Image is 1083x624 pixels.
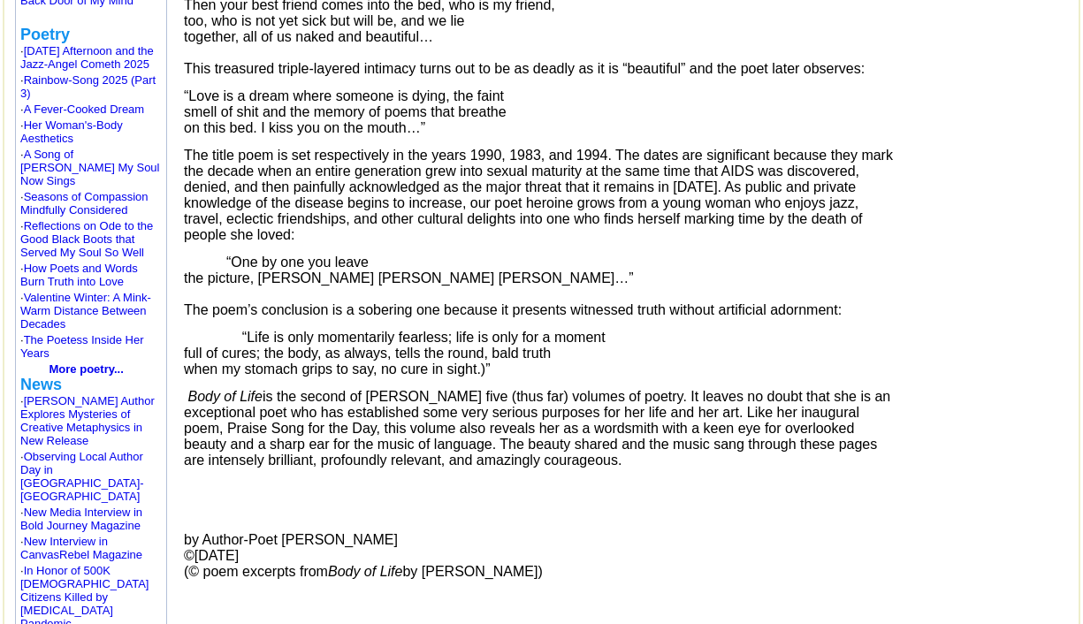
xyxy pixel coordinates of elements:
img: shim.gif [20,217,21,219]
font: · [20,450,144,503]
font: · [20,118,123,145]
span: “Love is a dream where someone is dying, the faint smell of shit and the memory of poems that bre... [184,88,507,135]
a: How Poets and Words Burn Truth into Love [20,262,138,288]
a: [DATE] Afternoon and the Jazz-Angel Cometh 2025 [20,44,154,71]
a: A Song of [PERSON_NAME] My Soul Now Sings [20,148,160,187]
i: Body of Life [328,564,403,579]
b: Poetry [20,26,70,43]
img: shim.gif [20,561,21,564]
img: shim.gif [20,447,21,450]
font: · [20,291,151,331]
span: too, who is not yet sick but will be, and we lie together, all of us naked and beautiful… This tr... [184,13,865,76]
font: · [20,73,156,100]
span: by Author-Poet [PERSON_NAME] ©[DATE] (© poem excerpts from by [PERSON_NAME]) [184,532,543,579]
font: · [20,44,154,71]
font: · [20,506,142,532]
font: · [20,103,144,116]
a: More poetry... [50,362,124,376]
img: shim.gif [20,71,21,73]
img: shim.gif [20,532,21,535]
a: New Interview in CanvasRebel Magazine [20,535,142,561]
font: · [20,535,142,561]
: is the second of [PERSON_NAME] five (thus far) volumes of poetry. It leaves no doubt that she is ... [184,389,890,468]
a: A Fever-Cooked Dream [24,103,145,116]
a: Her Woman's-Body Aesthetics [20,118,123,145]
font: · [20,333,143,360]
a: New Media Interview in Bold Journey Magazine [20,506,142,532]
a: Rainbow-Song 2025 (Part 3) [20,73,156,100]
font: · [20,394,155,447]
font: · [20,148,160,187]
font: · [20,262,138,288]
img: shim.gif [20,7,21,10]
span: The title poem is set respectively in the years 1990, 1983, and 1994. The dates are significant b... [184,148,893,242]
img: shim.gif [20,360,21,362]
a: [PERSON_NAME] Author Explores Mysteries of Creative Metaphysics in New Release [20,394,155,447]
font: · [20,219,153,259]
a: Seasons of Compassion Mindfully Considered [20,190,149,217]
font: · [20,190,149,217]
a: Reflections on Ode to the Good Black Boots that Served My Soul So Well [20,219,153,259]
span: The poem’s conclusion is a sobering one because it presents witnessed truth without artificial ad... [184,302,842,317]
a: Valentine Winter: A Mink-Warm Distance Between Decades [20,291,151,331]
img: shim.gif [20,288,21,291]
img: shim.gif [20,331,21,333]
span: “Life is only momentarily fearless; life is only for a moment [242,330,606,345]
span: full of cures; the body, as always, tells the round, bald truth when my stomach grips to say, no ... [184,346,551,377]
b: News [20,376,62,393]
img: shim.gif [20,503,21,506]
i: Body of Life [187,389,263,404]
img: shim.gif [20,259,21,262]
a: The Poetess Inside Her Years [20,333,143,360]
img: shim.gif [20,116,21,118]
img: shim.gif [20,145,21,148]
span: “One by one you leave the picture, [PERSON_NAME] [PERSON_NAME] [PERSON_NAME]…” [184,255,634,285]
img: shim.gif [20,100,21,103]
a: Observing Local Author Day in [GEOGRAPHIC_DATA]-[GEOGRAPHIC_DATA] [20,450,144,503]
img: shim.gif [20,187,21,190]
